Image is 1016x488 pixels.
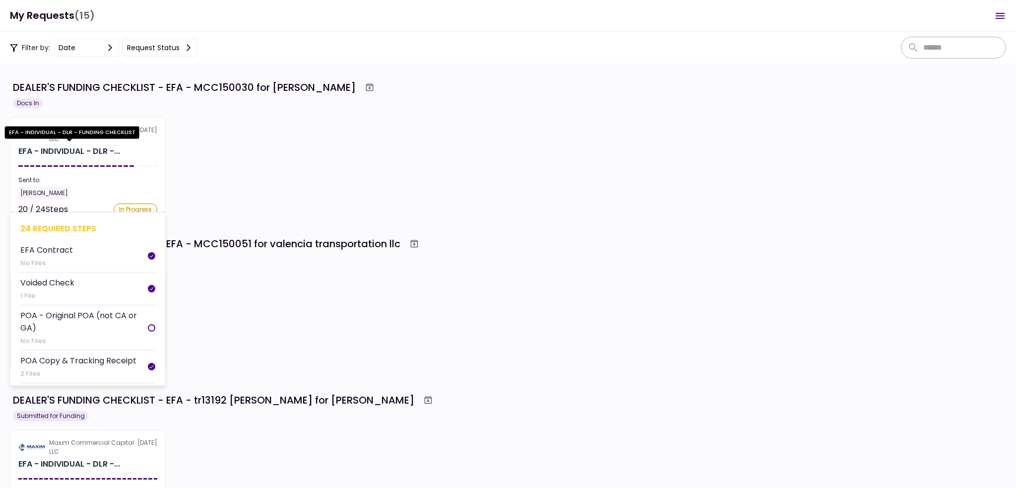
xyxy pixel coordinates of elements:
div: Filter by: [10,39,197,57]
button: Request status [123,39,197,57]
div: 20 / 24 Steps [18,204,68,215]
div: Maxim Commercial Capital LLC [49,438,137,456]
div: POA - Original POA (not CA or GA) [20,309,148,334]
div: 2 Files [20,369,136,379]
img: Partner logo [18,443,45,452]
div: [DATE] [18,126,157,143]
div: DEALER'S FUNDING CHECKLIST - EFA - MCC150051 for valencia transportation llc [13,236,400,251]
span: (15) [74,5,95,26]
div: EFA - INDIVIDUAL - DLR - FUNDING CHECKLIST [18,458,120,470]
div: 24 required steps [20,222,155,235]
div: [DATE] [18,438,157,456]
div: In Progress [114,204,157,215]
h1: My Requests [10,5,95,26]
div: date [59,42,75,53]
div: No Files [20,336,148,346]
button: Archive workflow [419,391,437,409]
div: Maxim Commercial Capital LLC [49,126,137,143]
div: Submitted for Funding [13,411,89,421]
button: Archive workflow [405,235,423,253]
button: date [54,39,119,57]
div: Voided Check [20,277,74,289]
div: No Files [20,258,73,268]
div: DEALER'S FUNDING CHECKLIST - EFA - MCC150030 for [PERSON_NAME] [13,80,356,95]
div: 1 File [20,291,74,301]
div: EFA - INDIVIDUAL - DLR - FUNDING CHECKLIST [18,145,120,157]
div: [PERSON_NAME] [18,187,70,200]
button: Open menu [988,4,1012,28]
div: DEALER'S FUNDING CHECKLIST - EFA - tr13192 [PERSON_NAME] for [PERSON_NAME] [13,393,414,408]
div: Docs In [13,98,43,108]
div: POA Copy & Tracking Receipt [20,354,136,367]
button: Archive workflow [361,78,379,96]
div: EFA Contract [20,244,73,256]
div: Sent to: [18,176,157,185]
div: EFA - INDIVIDUAL - DLR - FUNDING CHECKLIST [5,126,139,139]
